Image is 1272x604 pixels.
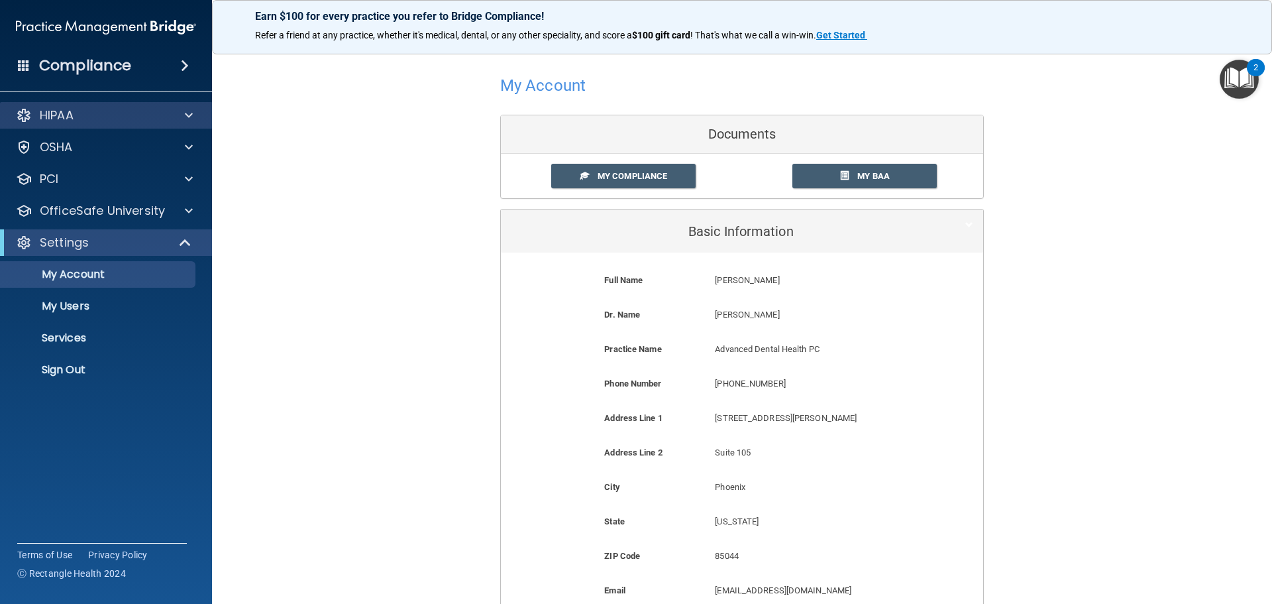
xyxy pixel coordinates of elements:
[17,548,72,562] a: Terms of Use
[715,376,916,392] p: [PHONE_NUMBER]
[40,203,165,219] p: OfficeSafe University
[604,551,640,561] b: ZIP Code
[1220,60,1259,99] button: Open Resource Center, 2 new notifications
[715,341,916,357] p: Advanced Dental Health PC
[39,56,131,75] h4: Compliance
[816,30,867,40] a: Get Started
[715,445,916,461] p: Suite 105
[9,332,189,345] p: Services
[9,363,189,377] p: Sign Out
[604,516,625,526] b: State
[715,514,916,530] p: [US_STATE]
[16,14,196,40] img: PMB logo
[40,171,58,187] p: PCI
[715,548,916,564] p: 85044
[255,10,1229,23] p: Earn $100 for every practice you refer to Bridge Compliance!
[17,567,126,580] span: Ⓒ Rectangle Health 2024
[604,413,662,423] b: Address Line 1
[511,216,973,246] a: Basic Information
[715,272,916,288] p: [PERSON_NAME]
[501,115,983,154] div: Documents
[715,583,916,599] p: [EMAIL_ADDRESS][DOMAIN_NAME]
[16,107,193,123] a: HIPAA
[604,379,661,389] b: Phone Number
[16,235,192,251] a: Settings
[598,171,667,181] span: My Compliance
[9,300,189,313] p: My Users
[16,171,193,187] a: PCI
[604,585,625,595] b: Email
[1253,68,1258,85] div: 2
[690,30,816,40] span: ! That's what we call a win-win.
[715,307,916,323] p: [PERSON_NAME]
[500,77,586,94] h4: My Account
[604,310,640,320] b: Dr. Name
[604,482,619,492] b: City
[816,30,865,40] strong: Get Started
[604,344,661,354] b: Practice Name
[16,203,193,219] a: OfficeSafe University
[40,235,89,251] p: Settings
[604,275,643,285] b: Full Name
[40,139,73,155] p: OSHA
[715,479,916,495] p: Phoenix
[16,139,193,155] a: OSHA
[511,224,933,239] h5: Basic Information
[604,448,662,457] b: Address Line 2
[88,548,148,562] a: Privacy Policy
[40,107,74,123] p: HIPAA
[255,30,632,40] span: Refer a friend at any practice, whether it's medical, dental, or any other speciality, and score a
[632,30,690,40] strong: $100 gift card
[715,410,916,426] p: [STREET_ADDRESS][PERSON_NAME]
[857,171,890,181] span: My BAA
[9,268,189,281] p: My Account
